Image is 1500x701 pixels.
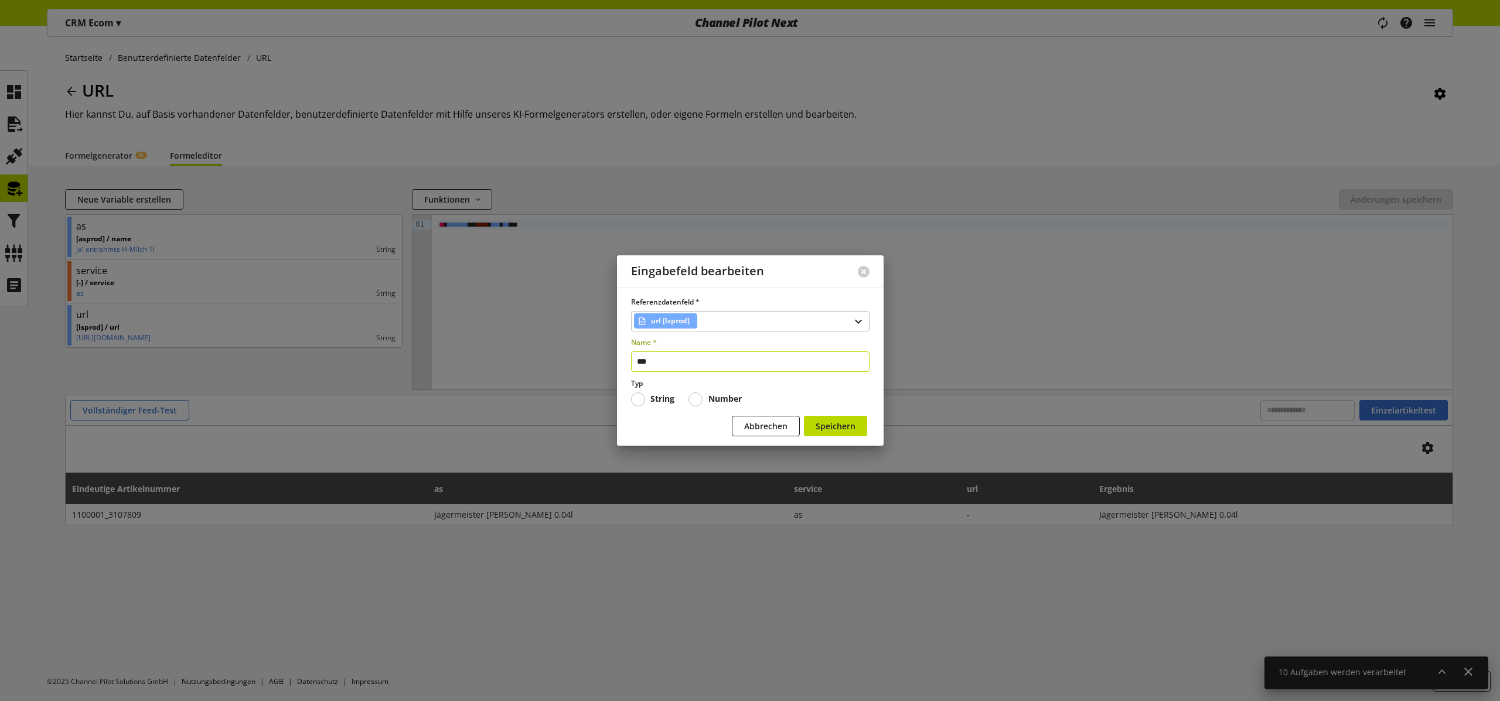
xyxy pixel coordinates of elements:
b: String [650,393,674,404]
label: Typ [631,378,870,389]
button: Abbrechen [732,416,800,436]
span: Abbrechen [744,420,787,432]
h2: Eingabefeld bearbeiten [631,265,764,278]
b: Number [708,393,742,404]
span: Name * [631,337,657,347]
button: Speichern [804,416,867,436]
label: Referenzdatenfeld * [631,297,870,307]
span: Speichern [816,420,855,432]
span: url [lsprod] [651,314,690,328]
